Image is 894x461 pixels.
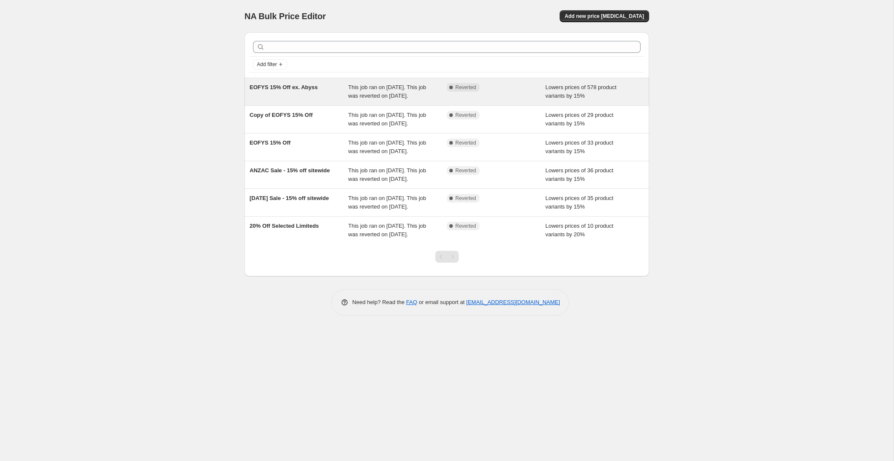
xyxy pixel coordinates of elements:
[455,167,476,174] span: Reverted
[348,112,426,127] span: This job ran on [DATE]. This job was reverted on [DATE].
[546,112,614,127] span: Lowers prices of 29 product variants by 15%
[250,112,313,118] span: Copy of EOFYS 15% Off
[348,223,426,238] span: This job ran on [DATE]. This job was reverted on [DATE].
[565,13,644,20] span: Add new price [MEDICAL_DATA]
[546,223,614,238] span: Lowers prices of 10 product variants by 20%
[257,61,277,68] span: Add filter
[250,195,329,201] span: [DATE] Sale - 15% off sitewide
[250,223,319,229] span: 20% Off Selected Limiteds
[546,167,614,182] span: Lowers prices of 36 product variants by 15%
[406,299,417,305] a: FAQ
[417,299,466,305] span: or email support at
[455,195,476,202] span: Reverted
[348,139,426,154] span: This job ran on [DATE]. This job was reverted on [DATE].
[348,167,426,182] span: This job ran on [DATE]. This job was reverted on [DATE].
[455,223,476,229] span: Reverted
[455,139,476,146] span: Reverted
[546,195,614,210] span: Lowers prices of 35 product variants by 15%
[348,195,426,210] span: This job ran on [DATE]. This job was reverted on [DATE].
[352,299,406,305] span: Need help? Read the
[244,12,326,21] span: NA Bulk Price Editor
[348,84,426,99] span: This job ran on [DATE]. This job was reverted on [DATE].
[250,167,330,174] span: ANZAC Sale - 15% off sitewide
[253,59,287,70] button: Add filter
[455,112,476,119] span: Reverted
[455,84,476,91] span: Reverted
[546,84,617,99] span: Lowers prices of 578 product variants by 15%
[466,299,560,305] a: [EMAIL_ADDRESS][DOMAIN_NAME]
[546,139,614,154] span: Lowers prices of 33 product variants by 15%
[435,251,459,263] nav: Pagination
[250,84,318,90] span: EOFYS 15% Off ex. Abyss
[560,10,649,22] button: Add new price [MEDICAL_DATA]
[250,139,290,146] span: EOFYS 15% Off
